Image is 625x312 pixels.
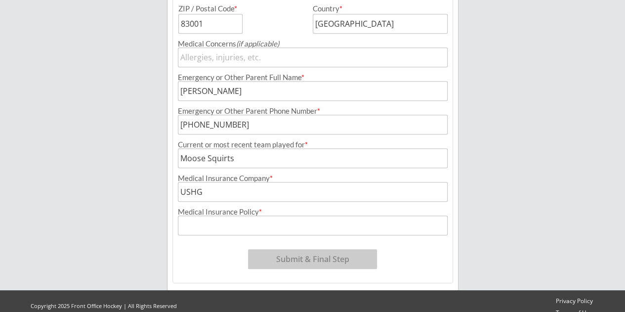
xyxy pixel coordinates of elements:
[313,5,436,12] div: Country
[178,175,448,182] div: Medical Insurance Company
[178,141,448,148] div: Current or most recent team played for
[178,47,448,67] input: Allergies, injuries, etc.
[178,74,448,81] div: Emergency or Other Parent Full Name
[178,208,448,216] div: Medical Insurance Policy
[236,39,279,48] em: (if applicable)
[248,249,377,269] button: Submit & Final Step
[551,297,597,306] a: Privacy Policy
[178,107,448,115] div: Emergency or Other Parent Phone Number
[178,40,448,47] div: Medical Concerns
[178,5,304,12] div: ZIP / Postal Code
[21,302,186,310] div: Copyright 2025 Front Office Hockey | All Rights Reserved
